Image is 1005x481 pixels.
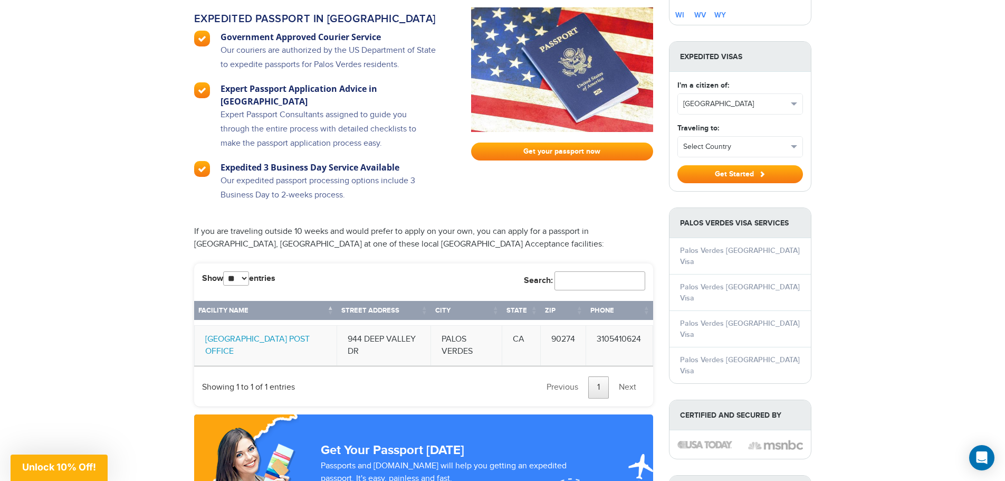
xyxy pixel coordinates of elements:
th: Facility Name: activate to sort column descending [194,301,337,325]
th: State: activate to sort column ascending [502,301,541,325]
span: Unlock 10% Off! [22,461,96,473]
h2: Expedited passport in [GEOGRAPHIC_DATA] [194,13,437,25]
th: Zip: activate to sort column ascending [541,301,587,325]
p: Our couriers are authorized by the US Department of State to expedite passports for Palos Verdes ... [221,43,437,82]
td: 3105410624 [586,325,653,366]
h3: Government Approved Courier Service [221,31,437,43]
label: I'm a citizen of: [677,80,729,91]
a: Next [610,376,645,399]
p: If you are traveling outside 10 weeks and would prefer to apply on your own, you can apply for a ... [194,225,653,251]
a: WY [714,11,726,20]
strong: Palos Verdes Visa Services [669,208,811,238]
td: 90274 [541,325,587,366]
label: Traveling to: [677,122,719,134]
img: image description [748,439,803,451]
p: Expert Passport Consultants assigned to guide you through the entire process with detailed checkl... [221,108,437,161]
div: Showing 1 to 1 of 1 entries [202,374,295,393]
div: Unlock 10% Off! [11,455,108,481]
a: Palos Verdes [GEOGRAPHIC_DATA] Visa [680,355,800,375]
img: passport-fast [471,7,653,132]
img: image description [677,441,732,448]
th: City: activate to sort column ascending [431,301,502,325]
button: [GEOGRAPHIC_DATA] [678,94,802,114]
th: Street Address: activate to sort column ascending [337,301,431,325]
a: Palos Verdes [GEOGRAPHIC_DATA] Visa [680,282,800,303]
a: 1 [588,376,609,399]
a: Previous [538,376,587,399]
a: Palos Verdes [GEOGRAPHIC_DATA] Visa [680,246,800,266]
td: 944 DEEP VALLEY DR [337,325,431,366]
strong: Certified and Secured by [669,400,811,430]
div: Open Intercom Messenger [969,445,994,470]
select: Showentries [223,271,249,286]
a: Expedited passport in [GEOGRAPHIC_DATA] Government Approved Courier Service Our couriers are auth... [194,7,455,213]
label: Show entries [202,271,275,286]
td: PALOS VERDES [431,325,502,366]
a: Palos Verdes [GEOGRAPHIC_DATA] Visa [680,319,800,339]
input: Search: [554,271,645,290]
p: Our expedited passport processing options include 3 Business Day to 2-weeks process. [221,174,437,213]
label: Search: [524,271,645,290]
a: [GEOGRAPHIC_DATA] POST OFFICE [205,334,310,356]
strong: Get Your Passport [DATE] [321,442,464,458]
button: Get Started [677,165,803,183]
h3: Expedited 3 Business Day Service Available [221,161,437,174]
a: WI [675,11,684,20]
button: Select Country [678,137,802,157]
th: Phone: activate to sort column ascending [586,301,653,325]
a: WV [694,11,706,20]
span: Select Country [683,142,788,152]
span: [GEOGRAPHIC_DATA] [683,99,788,109]
td: CA [502,325,541,366]
a: Get your passport now [471,143,653,161]
h3: Expert Passport Application Advice in [GEOGRAPHIC_DATA] [221,82,437,108]
strong: Expedited Visas [669,42,811,72]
